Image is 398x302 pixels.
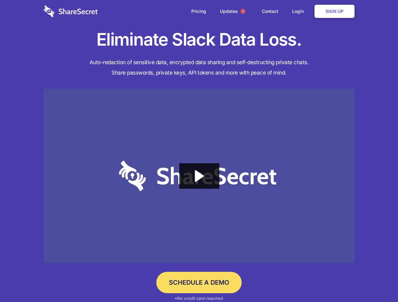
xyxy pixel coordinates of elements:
[366,271,390,294] iframe: Drift Widget Chat Controller
[256,2,285,21] a: Contact
[44,89,355,263] a: Wistia video thumbnail
[44,28,355,51] h1: Eliminate Slack Data Loss.
[185,2,212,21] a: Pricing
[286,2,313,21] a: Login
[44,5,98,17] img: logo-wordmark-white-trans-d4663122ce5f474addd5e946df7df03e33cb6a1c49d2221995e7729f52c070b2.svg
[44,57,355,78] h4: Auto-redaction of sensitive data, encrypted data sharing and self-destructing private chats. Shar...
